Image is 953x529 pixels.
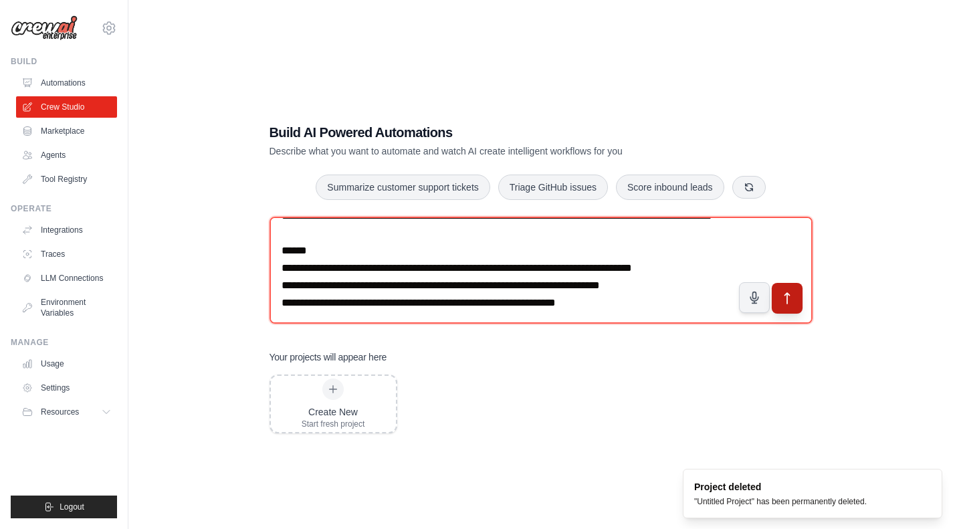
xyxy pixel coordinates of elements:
[16,96,117,118] a: Crew Studio
[694,480,867,494] div: Project deleted
[270,144,719,158] p: Describe what you want to automate and watch AI create intelligent workflows for you
[11,15,78,41] img: Logo
[16,353,117,375] a: Usage
[302,405,365,419] div: Create New
[616,175,724,200] button: Score inbound leads
[302,419,365,429] div: Start fresh project
[60,502,84,512] span: Logout
[732,176,766,199] button: Get new suggestions
[41,407,79,417] span: Resources
[11,496,117,518] button: Logout
[16,268,117,289] a: LLM Connections
[694,496,867,507] div: "Untitled Project" has been permanently deleted.
[16,243,117,265] a: Traces
[16,144,117,166] a: Agents
[16,120,117,142] a: Marketplace
[11,56,117,67] div: Build
[16,169,117,190] a: Tool Registry
[270,123,719,142] h1: Build AI Powered Automations
[16,72,117,94] a: Automations
[316,175,490,200] button: Summarize customer support tickets
[739,282,770,313] button: Click to speak your automation idea
[11,337,117,348] div: Manage
[11,203,117,214] div: Operate
[16,401,117,423] button: Resources
[498,175,608,200] button: Triage GitHub issues
[16,377,117,399] a: Settings
[16,292,117,324] a: Environment Variables
[16,219,117,241] a: Integrations
[270,350,387,364] h3: Your projects will appear here
[886,465,953,529] iframe: Chat Widget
